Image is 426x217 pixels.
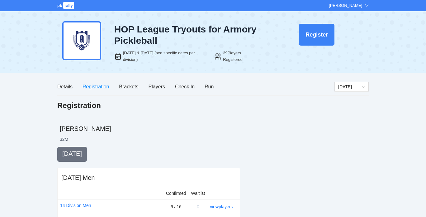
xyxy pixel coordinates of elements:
[163,200,189,214] td: 6 / 16
[205,83,214,91] div: Run
[57,3,75,8] a: pbrally
[60,124,369,133] h2: [PERSON_NAME]
[60,136,68,142] li: 32 M
[191,190,205,197] div: Waitlist
[123,50,207,63] div: [DATE] & [DATE] (see specific dates per division)
[57,3,62,8] span: pb
[63,2,74,9] span: rally
[210,204,233,209] a: view players
[62,21,101,60] img: armory-dark-blue.png
[60,202,91,209] a: 14 Division Men
[114,24,260,46] div: HOP League Tryouts for Armory Pickleball
[329,2,362,9] div: [PERSON_NAME]
[223,50,260,63] div: 39 Players Registered
[197,204,199,209] span: 0
[83,83,109,91] div: Registration
[338,82,365,91] span: Thursday
[57,101,101,111] h1: Registration
[365,3,369,7] span: down
[61,173,95,182] div: [DATE] Men
[62,150,82,157] span: [DATE]
[166,190,186,197] div: Confirmed
[57,83,73,91] div: Details
[299,24,334,46] button: Register
[149,83,165,91] div: Players
[175,83,195,91] div: Check In
[119,83,138,91] div: Brackets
